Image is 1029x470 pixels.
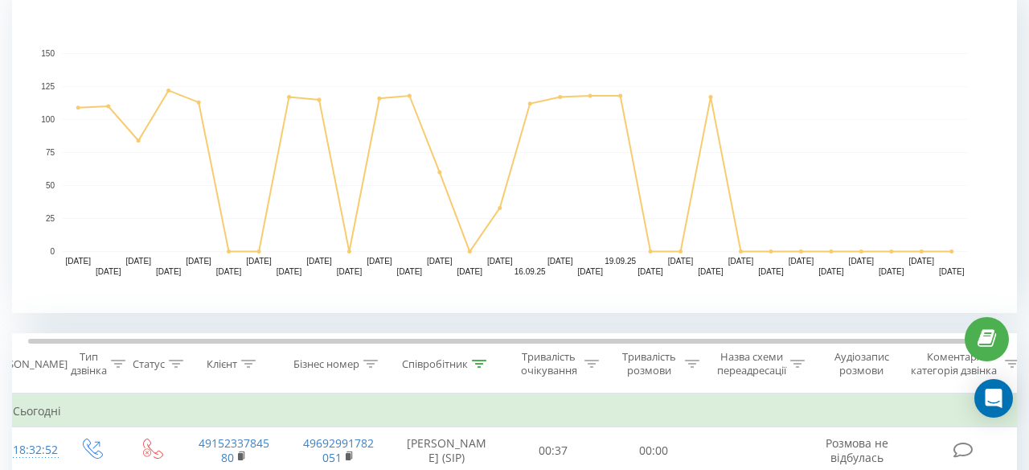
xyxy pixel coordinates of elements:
[306,257,332,266] text: [DATE]
[758,267,784,276] text: [DATE]
[909,257,935,266] text: [DATE]
[728,257,754,266] text: [DATE]
[367,257,392,266] text: [DATE]
[216,267,242,276] text: [DATE]
[577,267,603,276] text: [DATE]
[46,148,55,157] text: 75
[698,267,724,276] text: [DATE]
[822,350,900,377] div: Аудіозапис розмови
[849,257,875,266] text: [DATE]
[207,357,237,371] div: Клієнт
[41,115,55,124] text: 100
[41,82,55,91] text: 125
[46,214,55,223] text: 25
[71,350,107,377] div: Тип дзвінка
[402,357,468,371] div: Співробітник
[199,435,269,465] a: 4915233784580
[789,257,814,266] text: [DATE]
[939,267,965,276] text: [DATE]
[125,257,151,266] text: [DATE]
[717,350,786,377] div: Назва схеми переадресації
[156,267,182,276] text: [DATE]
[293,357,359,371] div: Бізнес номер
[303,435,374,465] a: 49692991782051
[879,267,904,276] text: [DATE]
[668,257,694,266] text: [DATE]
[41,49,55,58] text: 150
[514,267,546,276] text: 16.09.25
[547,257,573,266] text: [DATE]
[96,267,121,276] text: [DATE]
[397,267,423,276] text: [DATE]
[337,267,363,276] text: [DATE]
[457,267,483,276] text: [DATE]
[487,257,513,266] text: [DATE]
[517,350,580,377] div: Тривалість очікування
[818,267,844,276] text: [DATE]
[46,181,55,190] text: 50
[605,257,636,266] text: 19.09.25
[907,350,1001,377] div: Коментар/категорія дзвінка
[427,257,453,266] text: [DATE]
[974,379,1013,418] div: Open Intercom Messenger
[277,267,302,276] text: [DATE]
[13,435,45,466] div: 18:32:52
[617,350,681,377] div: Тривалість розмови
[133,357,165,371] div: Статус
[186,257,211,266] text: [DATE]
[65,257,91,266] text: [DATE]
[50,247,55,256] text: 0
[826,435,888,465] span: Розмова не відбулась
[637,267,663,276] text: [DATE]
[246,257,272,266] text: [DATE]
